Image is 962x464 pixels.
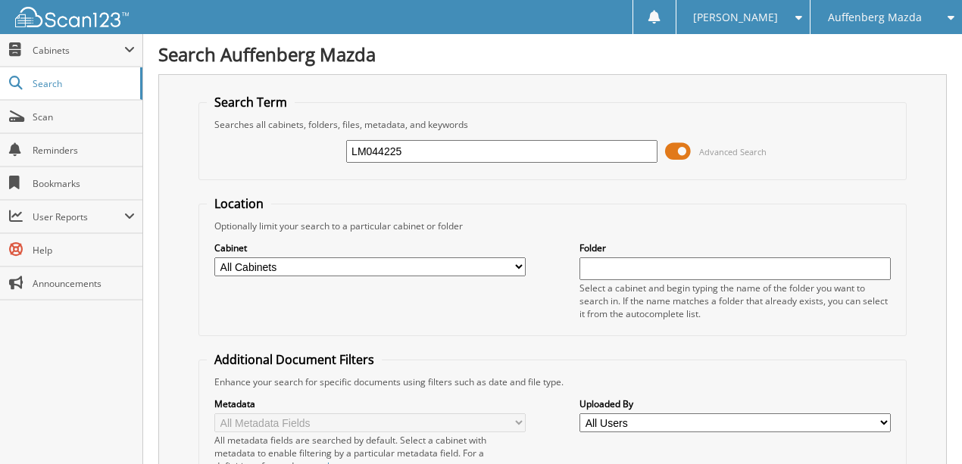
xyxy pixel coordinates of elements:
[886,391,962,464] iframe: Chat Widget
[699,146,767,157] span: Advanced Search
[207,351,382,368] legend: Additional Document Filters
[33,177,135,190] span: Bookmarks
[214,241,526,254] label: Cabinet
[15,7,129,27] img: scan123-logo-white.svg
[828,13,922,22] span: Auffenberg Mazda
[579,282,891,320] div: Select a cabinet and begin typing the name of the folder you want to search in. If the name match...
[693,13,778,22] span: [PERSON_NAME]
[33,77,133,90] span: Search
[207,118,898,131] div: Searches all cabinets, folders, files, metadata, and keywords
[214,397,526,410] label: Metadata
[33,277,135,290] span: Announcements
[207,195,271,212] legend: Location
[33,111,135,123] span: Scan
[33,44,124,57] span: Cabinets
[207,375,898,388] div: Enhance your search for specific documents using filters such as date and file type.
[158,42,947,67] h1: Search Auffenberg Mazda
[207,94,295,111] legend: Search Term
[207,220,898,232] div: Optionally limit your search to a particular cabinet or folder
[33,210,124,223] span: User Reports
[33,144,135,157] span: Reminders
[579,397,891,410] label: Uploaded By
[33,244,135,257] span: Help
[579,241,891,254] label: Folder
